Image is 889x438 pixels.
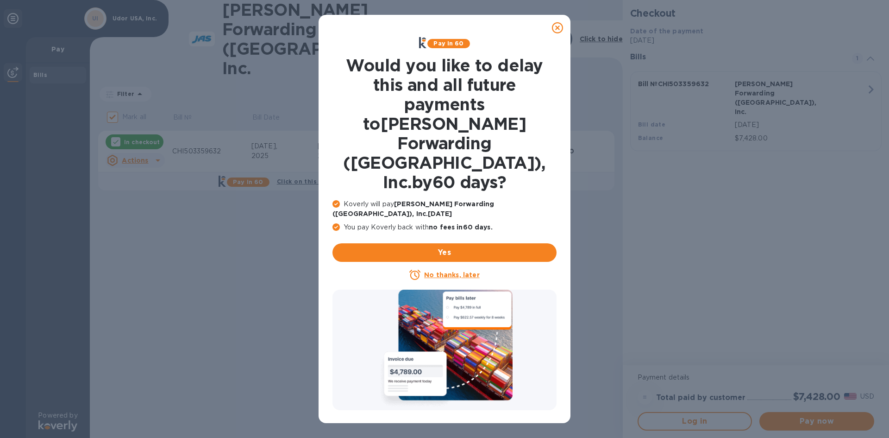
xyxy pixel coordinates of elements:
[424,271,479,279] u: No thanks, later
[433,40,463,47] b: Pay in 60
[340,247,549,258] span: Yes
[332,56,557,192] h1: Would you like to delay this and all future payments to [PERSON_NAME] Forwarding ([GEOGRAPHIC_DAT...
[332,200,494,217] b: [PERSON_NAME] Forwarding ([GEOGRAPHIC_DATA]), Inc. [DATE]
[332,243,557,262] button: Yes
[429,223,492,231] b: no fees in 60 days .
[332,222,557,232] p: You pay Koverly back with
[332,199,557,219] p: Koverly will pay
